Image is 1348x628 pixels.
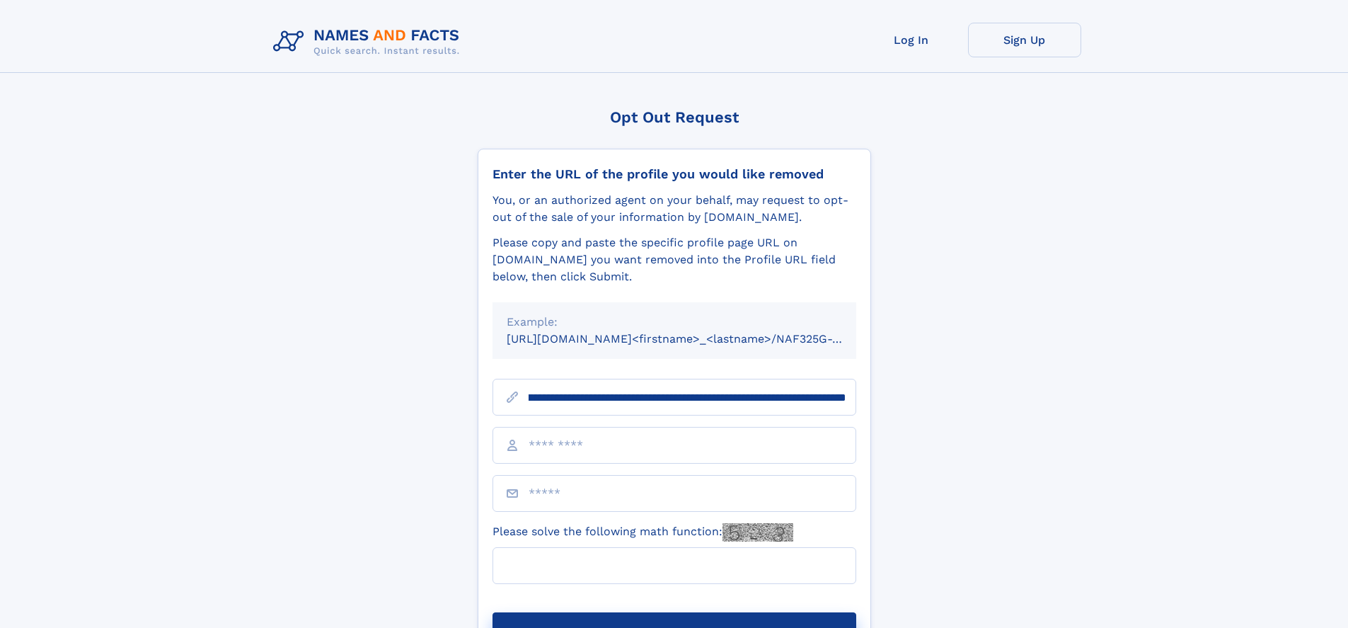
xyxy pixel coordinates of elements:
[492,192,856,226] div: You, or an authorized agent on your behalf, may request to opt-out of the sale of your informatio...
[267,23,471,61] img: Logo Names and Facts
[492,523,793,542] label: Please solve the following math function:
[507,314,842,331] div: Example:
[855,23,968,57] a: Log In
[492,166,856,182] div: Enter the URL of the profile you would like removed
[968,23,1081,57] a: Sign Up
[507,332,883,346] small: [URL][DOMAIN_NAME]<firstname>_<lastname>/NAF325G-xxxxxxxx
[478,108,871,126] div: Opt Out Request
[492,234,856,285] div: Please copy and paste the specific profile page URL on [DOMAIN_NAME] you want removed into the Pr...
